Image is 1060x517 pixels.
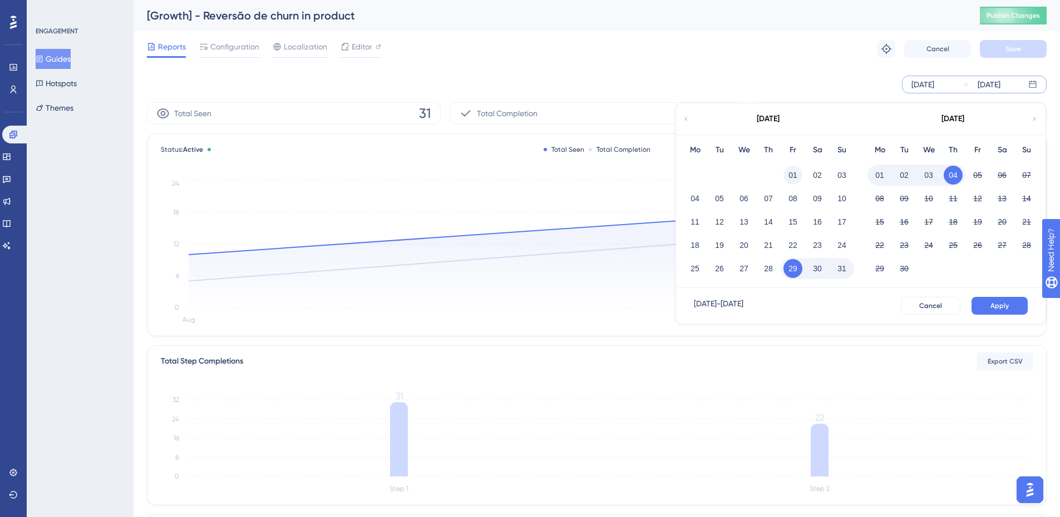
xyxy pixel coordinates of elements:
[396,391,403,401] tspan: 31
[783,166,802,185] button: 01
[686,212,704,231] button: 11
[36,98,73,118] button: Themes
[919,212,938,231] button: 17
[993,236,1012,255] button: 27
[36,27,78,36] div: ENGAGEMENT
[870,166,889,185] button: 01
[707,143,732,157] div: Tu
[968,189,987,208] button: 12
[815,412,824,423] tspan: 22
[978,78,1000,91] div: [DATE]
[419,105,431,122] span: 31
[1017,166,1036,185] button: 07
[783,236,802,255] button: 22
[832,189,851,208] button: 10
[390,485,408,493] tspan: Step 1
[1005,44,1021,53] span: Save
[895,259,914,278] button: 30
[980,40,1047,58] button: Save
[988,357,1023,366] span: Export CSV
[183,316,195,324] tspan: Aug
[759,212,778,231] button: 14
[544,145,584,154] div: Total Seen
[174,434,179,442] tspan: 16
[808,236,827,255] button: 23
[904,40,971,58] button: Cancel
[1013,473,1047,506] iframe: UserGuiding AI Assistant Launcher
[710,189,729,208] button: 05
[968,166,987,185] button: 05
[683,143,707,157] div: Mo
[987,11,1040,20] span: Publish Changes
[941,112,964,126] div: [DATE]
[870,236,889,255] button: 22
[352,40,372,53] span: Editor
[830,143,854,157] div: Su
[759,236,778,255] button: 21
[589,145,650,154] div: Total Completion
[990,143,1014,157] div: Sa
[870,189,889,208] button: 08
[175,473,179,480] tspan: 0
[990,301,1009,310] span: Apply
[895,212,914,231] button: 16
[808,212,827,231] button: 16
[175,454,179,461] tspan: 8
[759,259,778,278] button: 28
[173,208,179,216] tspan: 18
[172,415,179,423] tspan: 24
[993,189,1012,208] button: 13
[176,272,179,280] tspan: 6
[783,259,802,278] button: 29
[734,259,753,278] button: 27
[36,49,71,69] button: Guides
[919,301,942,310] span: Cancel
[183,146,203,153] span: Active
[805,143,830,157] div: Sa
[161,355,243,368] div: Total Step Completions
[919,189,938,208] button: 10
[870,259,889,278] button: 29
[686,259,704,278] button: 25
[26,3,70,16] span: Need Help?
[686,189,704,208] button: 04
[1017,236,1036,255] button: 28
[972,297,1028,315] button: Apply
[734,189,753,208] button: 06
[941,143,965,157] div: Th
[901,297,960,315] button: Cancel
[210,40,259,53] span: Configuration
[686,236,704,255] button: 18
[968,236,987,255] button: 26
[808,166,827,185] button: 02
[911,78,934,91] div: [DATE]
[832,259,851,278] button: 31
[759,189,778,208] button: 07
[832,212,851,231] button: 17
[895,189,914,208] button: 09
[993,212,1012,231] button: 20
[710,259,729,278] button: 26
[968,212,987,231] button: 19
[158,40,186,53] span: Reports
[781,143,805,157] div: Fr
[174,107,211,120] span: Total Seen
[892,143,916,157] div: Tu
[895,236,914,255] button: 23
[710,236,729,255] button: 19
[944,212,963,231] button: 18
[36,73,77,93] button: Hotspots
[757,112,780,126] div: [DATE]
[734,212,753,231] button: 13
[710,212,729,231] button: 12
[808,189,827,208] button: 09
[172,396,179,404] tspan: 32
[477,107,538,120] span: Total Completion
[977,352,1033,370] button: Export CSV
[1017,212,1036,231] button: 21
[926,44,949,53] span: Cancel
[284,40,327,53] span: Localization
[1014,143,1039,157] div: Su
